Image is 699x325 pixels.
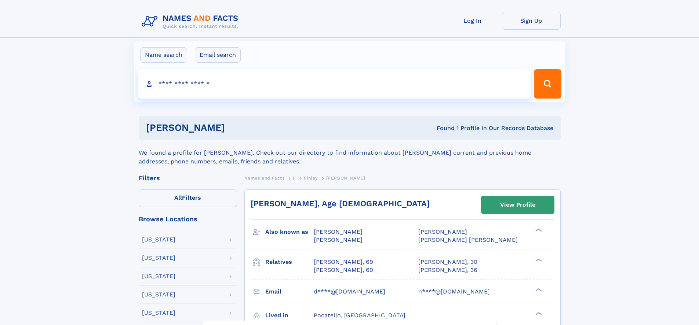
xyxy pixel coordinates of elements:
[293,173,296,182] a: F
[265,309,314,322] h3: Lived in
[418,258,477,266] a: [PERSON_NAME], 30
[534,287,542,292] div: ❯
[146,123,331,132] h1: [PERSON_NAME]
[142,237,175,243] div: [US_STATE]
[251,199,430,208] a: [PERSON_NAME], Age [DEMOGRAPHIC_DATA]
[500,196,535,213] div: View Profile
[139,12,244,32] img: Logo Names and Facts
[139,140,561,166] div: We found a profile for [PERSON_NAME]. Check out our directory to find information about [PERSON_N...
[265,256,314,268] h3: Relatives
[418,228,467,235] span: [PERSON_NAME]
[195,47,241,63] label: Email search
[265,285,314,298] h3: Email
[418,266,477,274] a: [PERSON_NAME], 36
[314,228,363,235] span: [PERSON_NAME]
[139,216,237,222] div: Browse Locations
[139,189,237,207] label: Filters
[265,226,314,238] h3: Also known as
[142,273,175,279] div: [US_STATE]
[443,12,502,30] a: Log In
[534,69,561,99] button: Search Button
[142,292,175,298] div: [US_STATE]
[314,312,405,319] span: Pocatello, [GEOGRAPHIC_DATA]
[139,175,237,181] div: Filters
[481,196,554,214] a: View Profile
[314,258,373,266] a: [PERSON_NAME], 69
[314,236,363,243] span: [PERSON_NAME]
[140,47,187,63] label: Name search
[304,176,318,181] span: Finlay
[418,236,518,243] span: [PERSON_NAME] [PERSON_NAME]
[314,266,373,274] a: [PERSON_NAME], 60
[326,176,365,181] span: [PERSON_NAME]
[138,69,531,99] input: search input
[331,124,553,132] div: Found 1 Profile In Our Records Database
[142,310,175,316] div: [US_STATE]
[142,255,175,261] div: [US_STATE]
[174,194,182,201] span: All
[244,173,285,182] a: Names and Facts
[502,12,561,30] a: Sign Up
[534,228,542,233] div: ❯
[293,176,296,181] span: F
[534,311,542,316] div: ❯
[534,258,542,262] div: ❯
[304,173,318,182] a: Finlay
